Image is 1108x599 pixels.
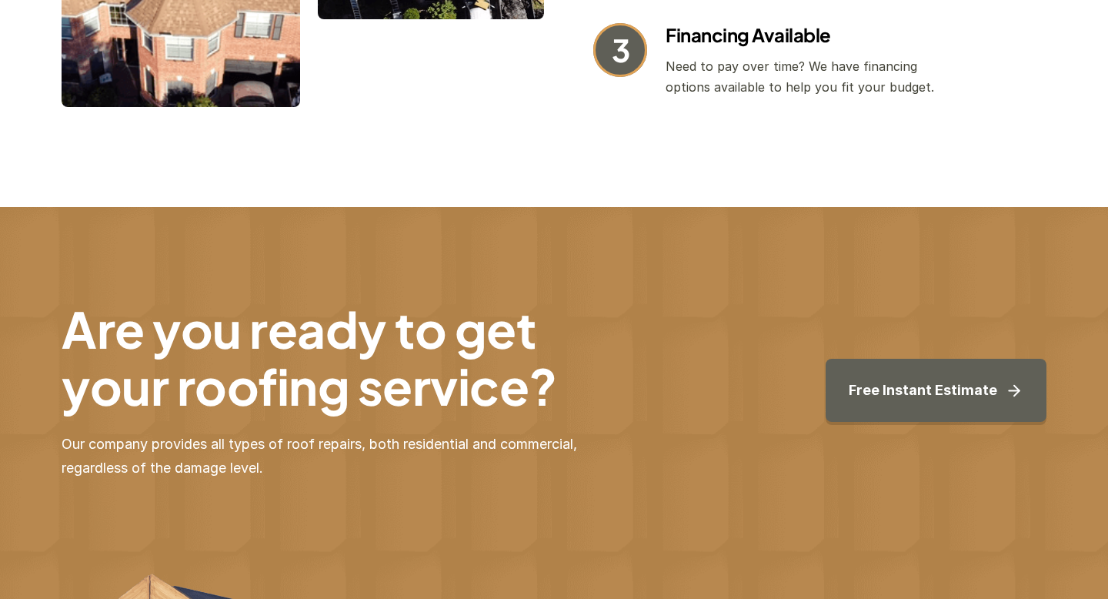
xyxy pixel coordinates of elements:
p: 3 [612,32,629,68]
p: Need to pay over time? We have financing options available to help you fit your budget. [666,56,951,98]
h2: Are you ready to get your roofing service? [62,301,603,414]
a: Free Instant Estimate [826,359,1046,423]
p: Our company provides all types of roof repairs, both residential and commercial, regardless of th... [62,433,603,480]
p: Free Instant Estimate [849,379,997,403]
h4: Financing Available [666,23,1046,47]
